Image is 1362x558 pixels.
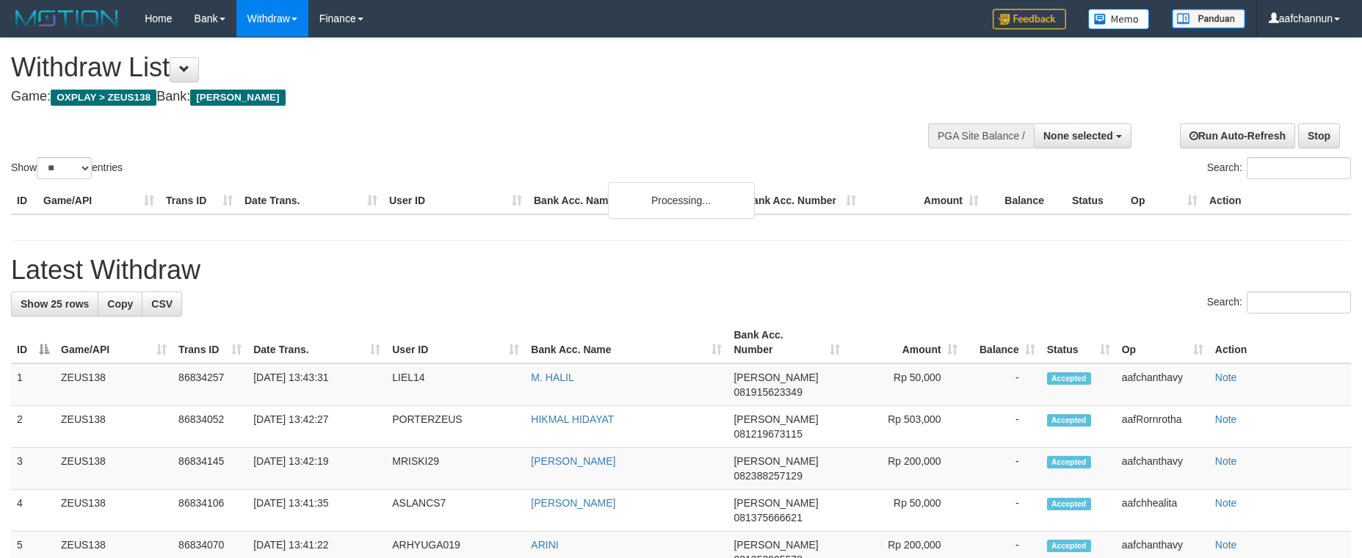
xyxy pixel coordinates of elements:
a: CSV [142,291,182,316]
a: Note [1215,372,1237,383]
a: [PERSON_NAME] [531,455,615,467]
td: MRISKI29 [386,448,525,490]
td: 4 [11,490,55,532]
a: Note [1215,539,1237,551]
span: CSV [151,298,173,310]
span: [PERSON_NAME] [733,497,818,509]
label: Search: [1207,291,1351,314]
td: - [963,363,1041,406]
span: Copy 081915623349 to clipboard [733,386,802,398]
th: Bank Acc. Number: activate to sort column ascending [728,322,845,363]
a: [PERSON_NAME] [531,497,615,509]
button: None selected [1034,123,1131,148]
span: [PERSON_NAME] [733,539,818,551]
span: Copy 082388257129 to clipboard [733,470,802,482]
td: 3 [11,448,55,490]
th: Status: activate to sort column ascending [1041,322,1116,363]
td: aafchanthavy [1116,448,1209,490]
td: ASLANCS7 [386,490,525,532]
a: Stop [1298,123,1340,148]
th: Date Trans. [239,187,383,214]
span: None selected [1043,130,1113,142]
a: Copy [98,291,142,316]
img: panduan.png [1172,9,1245,29]
td: [DATE] 13:43:31 [247,363,386,406]
th: Op [1125,187,1203,214]
a: M. HALIL [531,372,573,383]
a: Run Auto-Refresh [1180,123,1295,148]
td: 86834145 [173,448,247,490]
input: Search: [1247,157,1351,179]
td: PORTERZEUS [386,406,525,448]
label: Show entries [11,157,123,179]
input: Search: [1247,291,1351,314]
td: 86834106 [173,490,247,532]
span: Accepted [1047,498,1091,510]
span: Accepted [1047,540,1091,552]
td: aafchhealita [1116,490,1209,532]
td: - [963,448,1041,490]
img: Button%20Memo.svg [1088,9,1150,29]
td: Rp 50,000 [846,490,963,532]
a: Note [1215,497,1237,509]
td: 86834052 [173,406,247,448]
th: Amount [862,187,985,214]
div: PGA Site Balance / [928,123,1034,148]
span: Copy [107,298,133,310]
select: Showentries [37,157,92,179]
td: 2 [11,406,55,448]
td: aafRornrotha [1116,406,1209,448]
td: Rp 503,000 [846,406,963,448]
th: Action [1209,322,1351,363]
a: HIKMAL HIDAYAT [531,413,614,425]
td: aafchanthavy [1116,363,1209,406]
th: User ID: activate to sort column ascending [386,322,525,363]
span: Accepted [1047,414,1091,427]
h1: Withdraw List [11,53,894,82]
th: User ID [383,187,528,214]
th: Trans ID: activate to sort column ascending [173,322,247,363]
h4: Game: Bank: [11,90,894,104]
th: Bank Acc. Name [528,187,739,214]
span: Accepted [1047,456,1091,468]
th: Game/API: activate to sort column ascending [55,322,173,363]
td: Rp 50,000 [846,363,963,406]
th: Bank Acc. Name: activate to sort column ascending [525,322,728,363]
th: Balance: activate to sort column ascending [963,322,1041,363]
th: Trans ID [160,187,239,214]
span: Copy 081219673115 to clipboard [733,428,802,440]
h1: Latest Withdraw [11,256,1351,285]
td: [DATE] 13:41:35 [247,490,386,532]
td: Rp 200,000 [846,448,963,490]
td: [DATE] 13:42:19 [247,448,386,490]
td: ZEUS138 [55,448,173,490]
span: [PERSON_NAME] [190,90,285,106]
th: Balance [985,187,1066,214]
th: Status [1066,187,1125,214]
th: Game/API [37,187,160,214]
th: Bank Acc. Number [739,187,862,214]
td: ZEUS138 [55,490,173,532]
td: - [963,490,1041,532]
a: Show 25 rows [11,291,98,316]
th: ID [11,187,37,214]
td: ZEUS138 [55,406,173,448]
td: [DATE] 13:42:27 [247,406,386,448]
th: Amount: activate to sort column ascending [846,322,963,363]
td: - [963,406,1041,448]
span: [PERSON_NAME] [733,372,818,383]
th: Date Trans.: activate to sort column ascending [247,322,386,363]
span: Show 25 rows [21,298,89,310]
a: Note [1215,455,1237,467]
td: 1 [11,363,55,406]
td: 86834257 [173,363,247,406]
span: [PERSON_NAME] [733,455,818,467]
span: Copy 081375666621 to clipboard [733,512,802,523]
div: Processing... [608,182,755,219]
span: OXPLAY > ZEUS138 [51,90,156,106]
label: Search: [1207,157,1351,179]
a: Note [1215,413,1237,425]
img: MOTION_logo.png [11,7,123,29]
a: ARINI [531,539,558,551]
th: ID: activate to sort column descending [11,322,55,363]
